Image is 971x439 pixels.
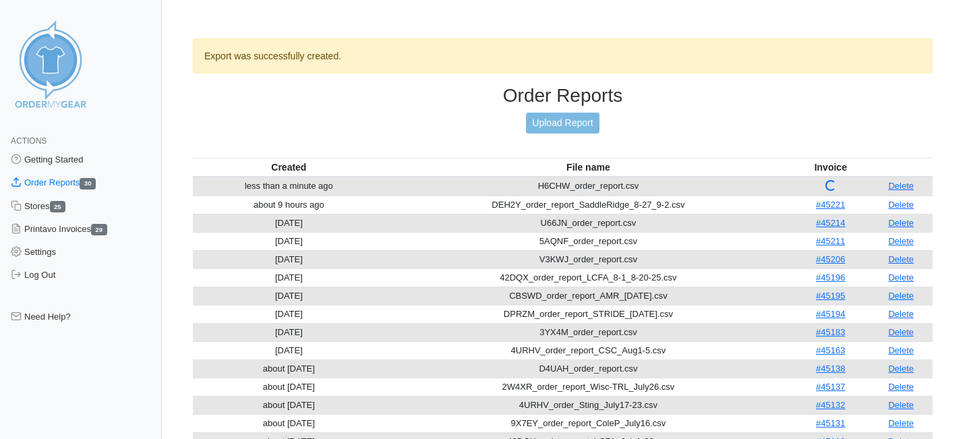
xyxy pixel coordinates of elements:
a: Delete [888,309,914,319]
a: Delete [888,363,914,374]
td: 4URHV_order_Sting_July17-23.csv [385,396,792,414]
td: [DATE] [193,250,385,268]
td: 42DQX_order_report_LCFA_8-1_8-20-25.csv [385,268,792,287]
a: #45211 [816,236,845,246]
td: about 9 hours ago [193,196,385,214]
a: Delete [888,400,914,410]
span: 25 [50,201,66,212]
td: 2W4XR_order_report_Wisc-TRL_July26.csv [385,378,792,396]
td: DEH2Y_order_report_SaddleRidge_8-27_9-2.csv [385,196,792,214]
td: CBSWD_order_report_AMR_[DATE].csv [385,287,792,305]
td: [DATE] [193,268,385,287]
td: about [DATE] [193,414,385,432]
a: #45183 [816,327,845,337]
a: Delete [888,200,914,210]
a: Delete [888,291,914,301]
td: [DATE] [193,232,385,250]
td: [DATE] [193,287,385,305]
a: Delete [888,218,914,228]
span: 29 [91,224,107,235]
div: Export was successfully created. [193,38,933,74]
a: #45206 [816,254,845,264]
a: Upload Report [526,113,599,134]
td: 9X7EY_order_report_ColeP_July16.csv [385,414,792,432]
a: #45214 [816,218,845,228]
a: #45163 [816,345,845,355]
a: Delete [888,327,914,337]
td: 5AQNF_order_report.csv [385,232,792,250]
a: #45137 [816,382,845,392]
a: Delete [888,382,914,392]
td: [DATE] [193,214,385,232]
td: about [DATE] [193,378,385,396]
a: #45131 [816,418,845,428]
a: #45138 [816,363,845,374]
h3: Order Reports [193,84,933,107]
td: U66JN_order_report.csv [385,214,792,232]
a: #45196 [816,272,845,283]
a: #45132 [816,400,845,410]
td: DPRZM_order_report_STRIDE_[DATE].csv [385,305,792,323]
td: [DATE] [193,341,385,359]
td: H6CHW_order_report.csv [385,177,792,196]
td: about [DATE] [193,359,385,378]
a: #45194 [816,309,845,319]
a: #45221 [816,200,845,210]
td: V3KWJ_order_report.csv [385,250,792,268]
td: D4UAH_order_report.csv [385,359,792,378]
a: Delete [888,254,914,264]
a: Delete [888,236,914,246]
td: 3YX4M_order_report.csv [385,323,792,341]
span: Actions [11,136,47,146]
a: Delete [888,181,914,191]
a: Delete [888,272,914,283]
th: Invoice [792,158,869,177]
span: 30 [80,178,96,189]
th: Created [193,158,385,177]
td: 4URHV_order_report_CSC_Aug1-5.csv [385,341,792,359]
td: [DATE] [193,323,385,341]
th: File name [385,158,792,177]
a: Delete [888,418,914,428]
td: about [DATE] [193,396,385,414]
a: #45195 [816,291,845,301]
td: less than a minute ago [193,177,385,196]
a: Delete [888,345,914,355]
td: [DATE] [193,305,385,323]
